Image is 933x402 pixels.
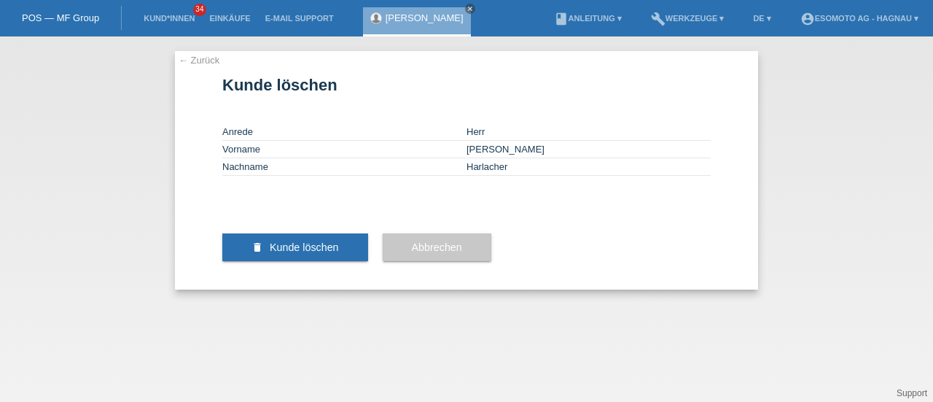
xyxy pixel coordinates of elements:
button: delete Kunde löschen [222,233,368,261]
td: Harlacher [466,158,711,176]
td: Herr [466,123,711,141]
a: Support [897,388,927,398]
td: Vorname [222,141,466,158]
i: account_circle [800,12,815,26]
a: DE ▾ [746,14,778,23]
a: account_circleEsomoto AG - Hagnau ▾ [793,14,926,23]
a: [PERSON_NAME] [386,12,464,23]
span: Abbrechen [412,241,462,253]
i: book [554,12,569,26]
a: buildWerkzeuge ▾ [644,14,732,23]
button: Abbrechen [383,233,491,261]
i: close [466,5,474,12]
span: Kunde löschen [270,241,339,253]
a: POS — MF Group [22,12,99,23]
i: build [651,12,665,26]
a: bookAnleitung ▾ [547,14,629,23]
a: Einkäufe [202,14,257,23]
td: Nachname [222,158,466,176]
i: delete [251,241,263,253]
a: close [465,4,475,14]
td: Anrede [222,123,466,141]
h1: Kunde löschen [222,76,711,94]
a: E-Mail Support [258,14,341,23]
span: 34 [193,4,206,16]
td: [PERSON_NAME] [466,141,711,158]
a: Kund*innen [136,14,202,23]
a: ← Zurück [179,55,219,66]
